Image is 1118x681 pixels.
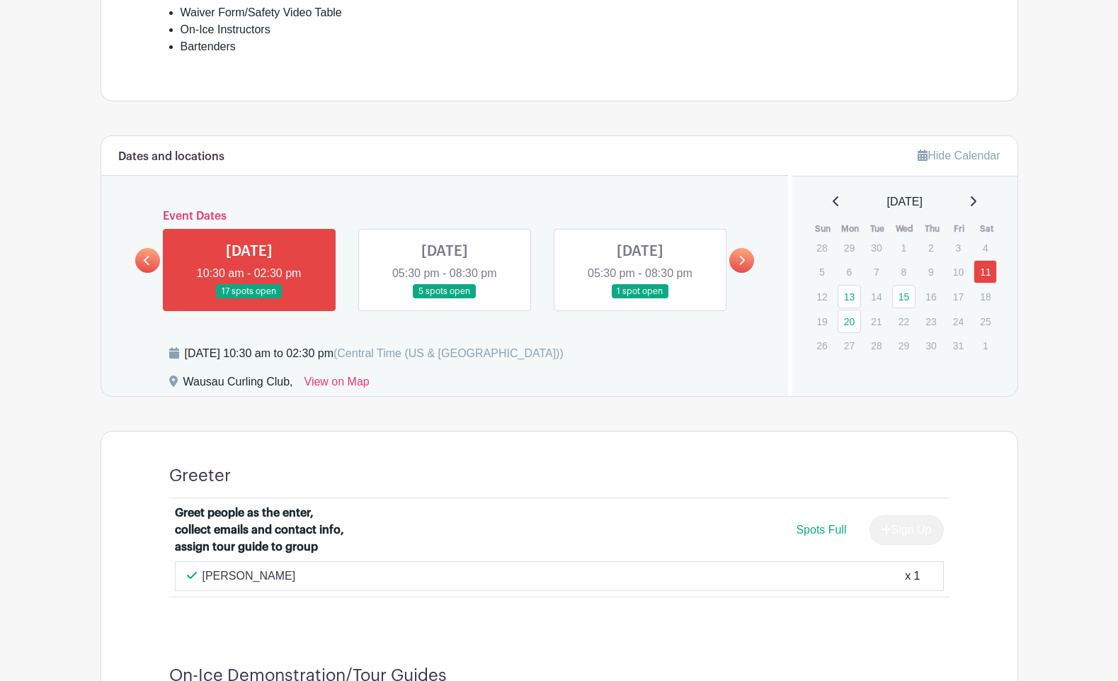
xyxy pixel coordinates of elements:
[865,261,888,283] p: 7
[203,568,296,585] p: [PERSON_NAME]
[947,310,970,332] p: 24
[865,237,888,259] p: 30
[810,237,833,259] p: 28
[891,222,919,236] th: Wed
[838,334,861,356] p: 27
[918,222,946,236] th: Thu
[837,222,865,236] th: Mon
[892,334,915,356] p: 29
[181,21,949,38] li: On-Ice Instructors
[865,286,888,308] p: 14
[185,345,564,362] div: [DATE] 10:30 am to 02:30 pm
[333,347,564,359] span: (Central Time (US & [GEOGRAPHIC_DATA]))
[838,285,861,308] a: 13
[838,237,861,259] p: 29
[974,237,997,259] p: 4
[810,310,833,332] p: 19
[118,150,224,164] h6: Dates and locations
[947,286,970,308] p: 17
[810,261,833,283] p: 5
[947,261,970,283] p: 10
[892,261,915,283] p: 8
[887,193,923,210] span: [DATE]
[864,222,891,236] th: Tue
[181,4,949,21] li: Waiver Form/Safety Video Table
[919,310,942,332] p: 23
[919,286,942,308] p: 16
[796,524,846,536] span: Spots Full
[809,222,837,236] th: Sun
[892,285,915,308] a: 15
[905,568,920,585] div: x 1
[183,373,293,396] div: Wausau Curling Club,
[973,222,1000,236] th: Sat
[160,210,730,223] h6: Event Dates
[974,334,997,356] p: 1
[892,310,915,332] p: 22
[169,466,231,486] h4: Greeter
[919,334,942,356] p: 30
[919,261,942,283] p: 9
[974,286,997,308] p: 18
[181,38,949,55] li: Bartenders
[919,237,942,259] p: 2
[838,261,861,283] p: 6
[810,286,833,308] p: 12
[810,334,833,356] p: 26
[947,237,970,259] p: 3
[175,505,350,556] div: Greet people as the enter, collect emails and contact info, assign tour guide to group
[918,150,1000,162] a: Hide Calendar
[974,260,997,283] a: 11
[838,310,861,333] a: 20
[946,222,974,236] th: Fri
[304,373,370,396] a: View on Map
[974,310,997,332] p: 25
[892,237,915,259] p: 1
[947,334,970,356] p: 31
[865,334,888,356] p: 28
[865,310,888,332] p: 21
